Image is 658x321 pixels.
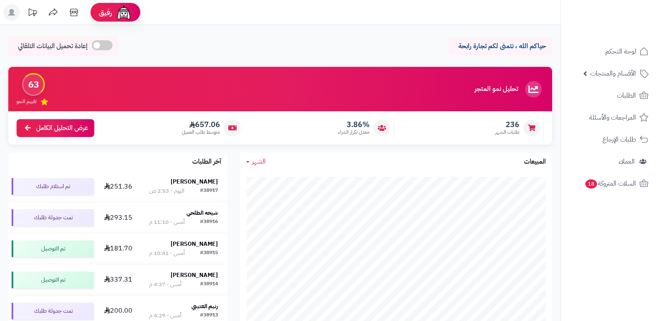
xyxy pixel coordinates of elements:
div: اليوم - 2:53 ص [149,187,184,195]
div: تمت جدولة طلبك [12,303,94,319]
a: تحديثات المنصة [22,4,43,23]
a: المراجعات والأسئلة [566,108,653,127]
div: تم التوصيل [12,272,94,288]
td: 181.70 [97,233,139,264]
span: العملاء [619,156,635,167]
span: 657.06 [182,120,220,129]
div: أمس - 10:41 م [149,249,185,257]
strong: [PERSON_NAME] [171,240,218,248]
h3: تحليل نمو المتجر [475,86,518,93]
div: أمس - 4:29 م [149,311,181,320]
h3: المبيعات [524,158,546,166]
strong: [PERSON_NAME] [171,271,218,279]
strong: [PERSON_NAME] [171,177,218,186]
div: #38914 [200,280,218,289]
div: تم استلام طلبك [12,178,94,195]
div: #38916 [200,218,218,226]
div: #38917 [200,187,218,195]
div: أمس - 11:10 م [149,218,185,226]
a: الشهر [246,157,266,167]
a: لوحة التحكم [566,42,653,61]
span: طلبات الشهر [495,129,519,136]
a: الطلبات [566,86,653,105]
div: #38915 [200,249,218,257]
p: حياكم الله ، نتمنى لكم تجارة رابحة [455,42,546,51]
h3: آخر الطلبات [192,158,221,166]
a: عرض التحليل الكامل [17,119,94,137]
div: تم التوصيل [12,240,94,257]
strong: رنيم العتيبي [191,302,218,311]
span: معدل تكرار الشراء [338,129,369,136]
span: لوحة التحكم [605,46,636,57]
span: 3.86% [338,120,369,129]
img: ai-face.png [115,4,132,21]
span: المراجعات والأسئلة [589,112,636,123]
div: تمت جدولة طلبك [12,209,94,226]
a: طلبات الإرجاع [566,130,653,149]
a: السلات المتروكة18 [566,174,653,194]
span: السلات المتروكة [585,178,636,189]
div: #38913 [200,311,218,320]
span: تقييم النمو [17,98,37,105]
span: 18 [585,179,597,189]
span: عرض التحليل الكامل [36,123,88,133]
span: 236 [495,120,519,129]
td: 293.15 [97,202,139,233]
span: رفيق [99,7,112,17]
span: إعادة تحميل البيانات التلقائي [18,42,88,51]
span: الشهر [252,157,266,167]
span: متوسط طلب العميل [182,129,220,136]
div: أمس - 4:37 م [149,280,181,289]
span: طلبات الإرجاع [602,134,636,145]
span: الطلبات [617,90,636,101]
td: 251.36 [97,171,139,202]
strong: شيخه الطلحي [186,208,218,217]
span: الأقسام والمنتجات [590,68,636,79]
a: العملاء [566,152,653,172]
td: 337.31 [97,265,139,295]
